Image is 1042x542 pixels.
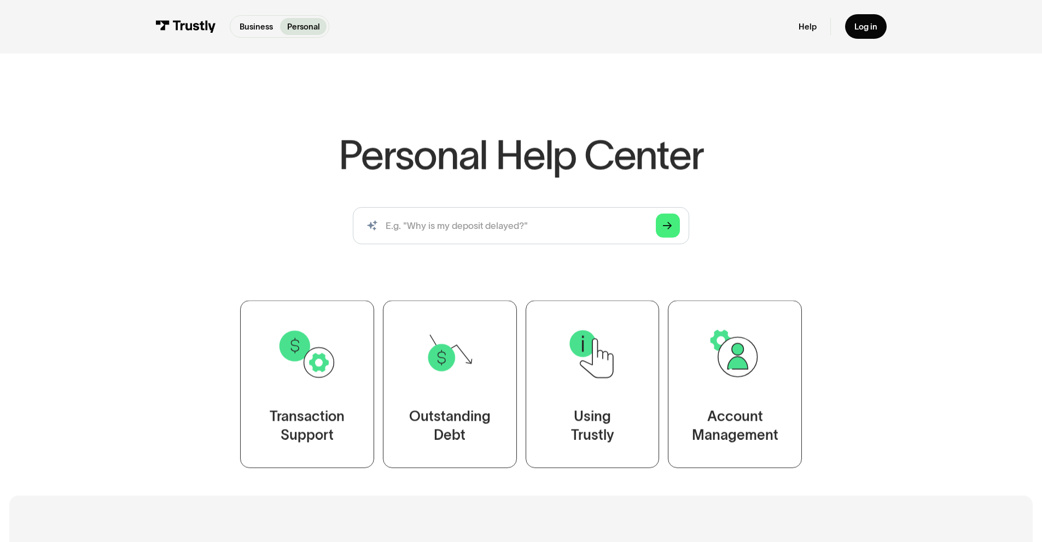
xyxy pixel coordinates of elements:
div: Outstanding Debt [409,408,491,445]
p: Personal [287,21,320,33]
div: Log in [854,21,877,32]
a: AccountManagement [668,301,802,468]
p: Business [240,21,273,33]
div: Account Management [692,408,778,445]
a: Log in [845,14,887,39]
img: Trustly Logo [155,20,216,33]
h1: Personal Help Center [339,135,703,175]
form: Search [353,207,689,244]
a: TransactionSupport [240,301,374,468]
div: Using Trustly [571,408,614,445]
a: OutstandingDebt [383,301,517,468]
a: Help [799,21,817,32]
a: UsingTrustly [526,301,660,468]
a: Personal [280,18,327,35]
a: Business [232,18,280,35]
div: Transaction Support [270,408,345,445]
input: search [353,207,689,244]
